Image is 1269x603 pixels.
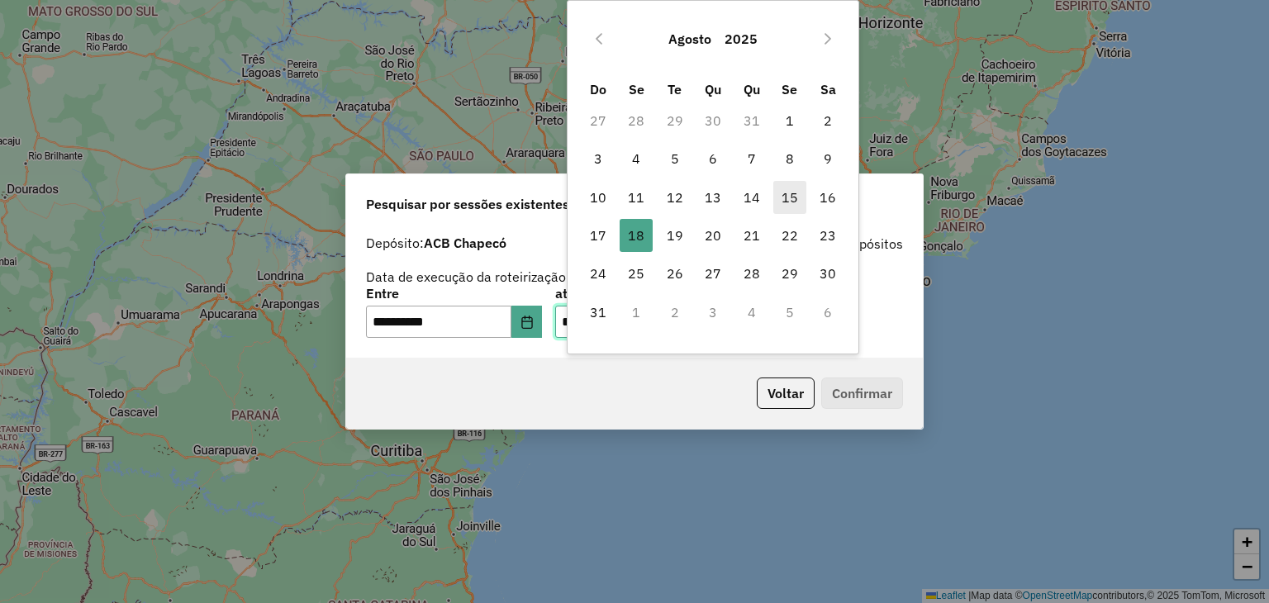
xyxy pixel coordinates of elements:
span: 31 [582,296,615,329]
button: Next Month [815,26,841,52]
td: 8 [771,140,809,178]
button: Choose Year [718,19,764,59]
span: 9 [811,142,844,175]
td: 7 [732,140,770,178]
button: Voltar [757,377,815,409]
td: 31 [579,293,617,331]
span: 21 [735,219,768,252]
td: 18 [617,216,655,254]
td: 12 [656,178,694,216]
span: 19 [658,219,692,252]
td: 31 [732,102,770,140]
td: 15 [771,178,809,216]
label: até [555,283,731,303]
span: 6 [696,142,730,175]
td: 21 [732,216,770,254]
span: 12 [658,181,692,214]
td: 5 [771,293,809,331]
span: 14 [735,181,768,214]
span: 2 [811,104,844,137]
span: Te [668,81,682,97]
td: 2 [809,102,847,140]
button: Choose Month [662,19,718,59]
label: Data de execução da roteirização: [366,267,570,287]
td: 3 [579,140,617,178]
td: 10 [579,178,617,216]
label: Entre [366,283,542,303]
td: 19 [656,216,694,254]
span: 11 [620,181,653,214]
td: 17 [579,216,617,254]
td: 2 [656,293,694,331]
span: 4 [620,142,653,175]
td: 26 [656,254,694,292]
td: 28 [617,102,655,140]
td: 25 [617,254,655,292]
td: 27 [694,254,732,292]
td: 4 [732,293,770,331]
span: Pesquisar por sessões existentes [366,194,569,214]
td: 14 [732,178,770,216]
span: Qu [744,81,760,97]
span: 8 [773,142,806,175]
span: 30 [811,257,844,290]
button: Previous Month [586,26,612,52]
td: 24 [579,254,617,292]
span: 3 [582,142,615,175]
span: 10 [582,181,615,214]
label: Depósito: [366,233,506,253]
td: 1 [771,102,809,140]
span: 15 [773,181,806,214]
span: Do [590,81,606,97]
span: Se [782,81,797,97]
td: 22 [771,216,809,254]
span: 29 [773,257,806,290]
td: 30 [809,254,847,292]
span: 20 [696,219,730,252]
td: 28 [732,254,770,292]
span: 18 [620,219,653,252]
td: 13 [694,178,732,216]
td: 9 [809,140,847,178]
td: 30 [694,102,732,140]
span: 27 [696,257,730,290]
span: 16 [811,181,844,214]
td: 29 [771,254,809,292]
span: 7 [735,142,768,175]
span: 23 [811,219,844,252]
td: 11 [617,178,655,216]
td: 29 [656,102,694,140]
span: 17 [582,219,615,252]
td: 27 [579,102,617,140]
td: 1 [617,293,655,331]
td: 6 [809,293,847,331]
span: 24 [582,257,615,290]
strong: ACB Chapecó [424,235,506,251]
td: 20 [694,216,732,254]
td: 3 [694,293,732,331]
span: Sa [820,81,836,97]
span: 1 [773,104,806,137]
span: Se [629,81,644,97]
span: 13 [696,181,730,214]
span: Qu [705,81,721,97]
button: Choose Date [511,306,543,339]
td: 4 [617,140,655,178]
td: 5 [656,140,694,178]
span: 22 [773,219,806,252]
td: 23 [809,216,847,254]
span: 26 [658,257,692,290]
td: 16 [809,178,847,216]
span: 25 [620,257,653,290]
td: 6 [694,140,732,178]
span: 28 [735,257,768,290]
span: 5 [658,142,692,175]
